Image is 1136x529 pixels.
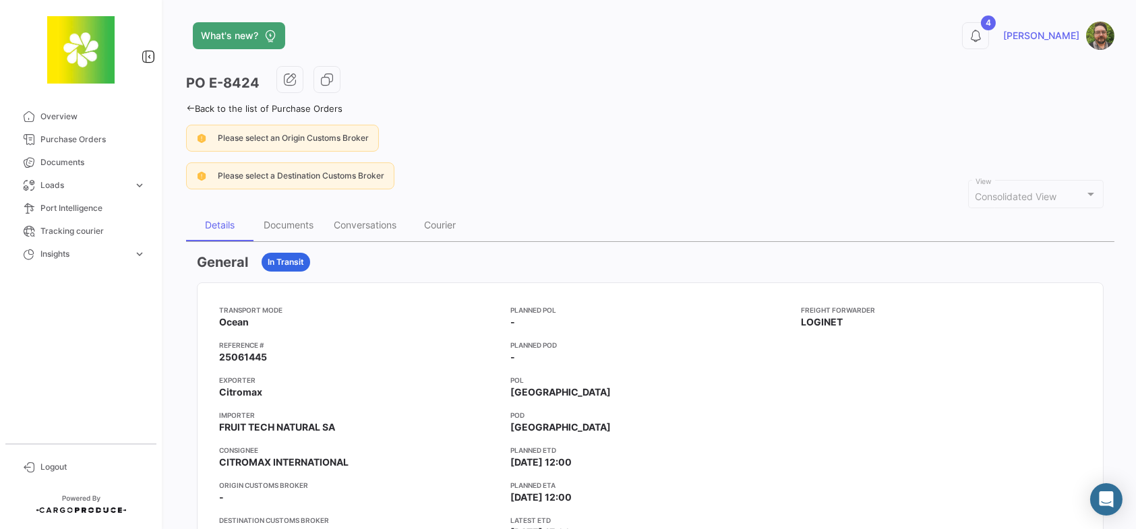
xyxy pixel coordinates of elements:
app-card-info-title: POD [510,410,791,421]
span: expand_more [133,179,146,191]
span: Loads [40,179,128,191]
span: Please select an Origin Customs Broker [218,133,369,143]
span: Overview [40,111,146,123]
a: Tracking courier [11,220,151,243]
div: Courier [425,219,456,230]
span: - [219,491,224,504]
img: 8664c674-3a9e-46e9-8cba-ffa54c79117b.jfif [47,16,115,84]
app-card-info-title: Latest ETD [510,515,791,526]
button: What's new? [193,22,285,49]
span: FRUIT TECH NATURAL SA [219,421,335,434]
app-card-info-title: Planned ETA [510,480,791,491]
span: In Transit [268,256,304,268]
span: LOGINET [801,315,843,329]
h3: General [197,253,248,272]
div: Details [205,219,235,230]
span: - [510,315,515,329]
span: Insights [40,248,128,260]
mat-select-trigger: Consolidated View [976,191,1057,202]
app-card-info-title: Consignee [219,445,500,456]
span: CITROMAX INTERNATIONAL [219,456,349,469]
span: - [510,350,515,364]
span: Please select a Destination Customs Broker [218,170,384,181]
div: Conversations [334,219,396,230]
app-card-info-title: Origin Customs Broker [219,480,500,491]
a: Port Intelligence [11,197,151,220]
span: [DATE] 12:00 [510,456,572,469]
span: Ocean [219,315,249,329]
span: expand_more [133,248,146,260]
app-card-info-title: Planned POL [510,305,791,315]
h3: PO E-8424 [186,73,260,92]
img: SR.jpg [1086,22,1114,50]
span: What's new? [201,29,258,42]
app-card-info-title: Freight Forwarder [801,305,1081,315]
span: [DATE] 12:00 [510,491,572,504]
div: Open Intercom Messenger [1090,483,1123,516]
app-card-info-title: Planned ETD [510,445,791,456]
span: Tracking courier [40,225,146,237]
span: 25061445 [219,350,267,364]
span: [GEOGRAPHIC_DATA] [510,385,611,399]
app-card-info-title: Exporter [219,375,500,385]
app-card-info-title: Planned POD [510,340,791,350]
app-card-info-title: Importer [219,410,500,421]
app-card-info-title: POL [510,375,791,385]
a: Back to the list of Purchase Orders [186,103,342,114]
div: Documents [264,219,313,230]
span: [PERSON_NAME] [1003,29,1079,42]
app-card-info-title: Transport mode [219,305,500,315]
span: Logout [40,461,146,473]
a: Documents [11,151,151,174]
span: Citromax [219,385,262,399]
span: Purchase Orders [40,133,146,146]
a: Overview [11,105,151,128]
span: Documents [40,156,146,168]
app-card-info-title: Reference # [219,340,500,350]
a: Purchase Orders [11,128,151,151]
span: [GEOGRAPHIC_DATA] [510,421,611,434]
app-card-info-title: Destination Customs Broker [219,515,500,526]
span: Port Intelligence [40,202,146,214]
